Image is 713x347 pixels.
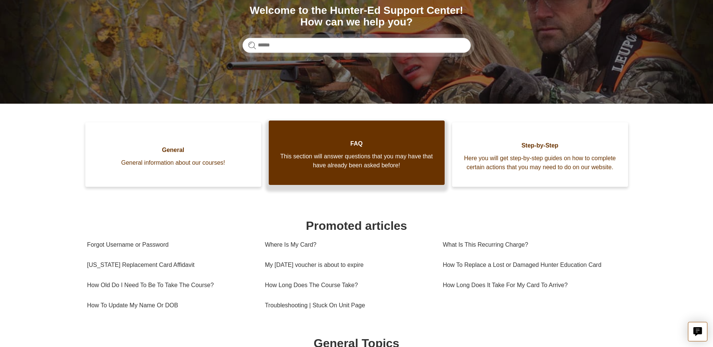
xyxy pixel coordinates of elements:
span: FAQ [280,139,433,148]
a: Troubleshooting | Stuck On Unit Page [265,295,432,316]
a: How To Update My Name Or DOB [87,295,254,316]
a: [US_STATE] Replacement Card Affidavit [87,255,254,275]
a: General General information about our courses! [85,122,261,187]
a: FAQ This section will answer questions that you may have that have already been asked before! [269,121,445,185]
input: Search [243,38,471,53]
h1: Welcome to the Hunter-Ed Support Center! How can we help you? [243,5,471,28]
a: How Long Does It Take For My Card To Arrive? [443,275,621,295]
a: My [DATE] voucher is about to expire [265,255,432,275]
a: Step-by-Step Here you will get step-by-step guides on how to complete certain actions that you ma... [452,122,628,187]
a: How Long Does The Course Take? [265,275,432,295]
span: This section will answer questions that you may have that have already been asked before! [280,152,433,170]
a: Where Is My Card? [265,235,432,255]
a: Forgot Username or Password [87,235,254,255]
span: Step-by-Step [463,141,617,150]
a: What Is This Recurring Charge? [443,235,621,255]
h1: Promoted articles [87,217,626,235]
button: Live chat [688,322,707,341]
span: General information about our courses! [97,158,250,167]
a: How Old Do I Need To Be To Take The Course? [87,275,254,295]
span: General [97,146,250,155]
span: Here you will get step-by-step guides on how to complete certain actions that you may need to do ... [463,154,617,172]
a: How To Replace a Lost or Damaged Hunter Education Card [443,255,621,275]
